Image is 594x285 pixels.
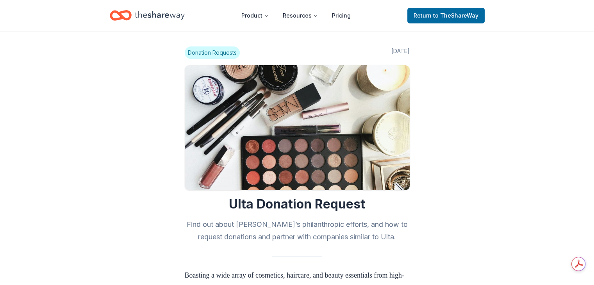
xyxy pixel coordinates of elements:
img: Image for Ulta Donation Request [185,65,410,190]
span: to TheShareWay [433,12,478,19]
a: Returnto TheShareWay [407,8,485,23]
a: Pricing [326,8,357,23]
button: Resources [276,8,324,23]
a: Home [110,6,185,25]
button: Product [235,8,275,23]
nav: Main [235,6,357,25]
h1: Ulta Donation Request [185,196,410,212]
span: [DATE] [391,46,410,59]
h2: Find out about [PERSON_NAME]’s philanthropic efforts, and how to request donations and partner wi... [185,218,410,243]
span: Donation Requests [185,46,240,59]
span: Return [414,11,478,20]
